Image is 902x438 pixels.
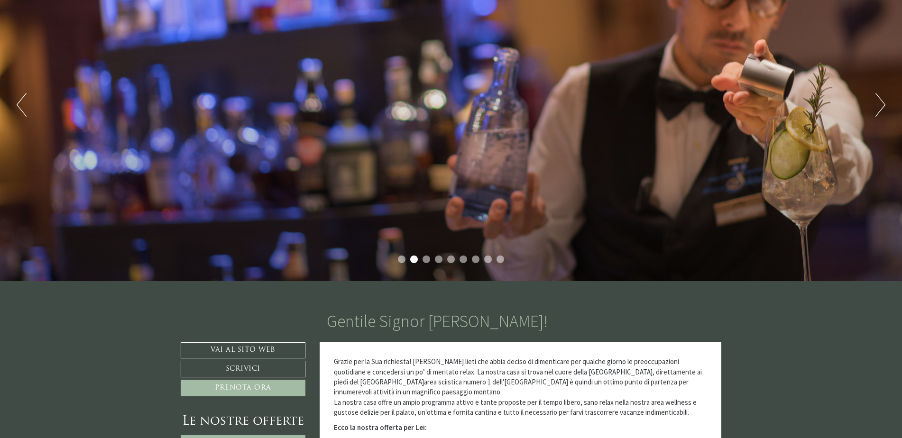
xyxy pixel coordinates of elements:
[14,44,126,50] small: 16:54
[181,413,305,430] div: Le nostre offerte
[327,312,548,331] h1: Gentile Signor [PERSON_NAME]!
[334,423,427,432] strong: Ecco la nostra offerta per Lei:
[334,356,708,418] p: Grazie per la Sua richiesta! [PERSON_NAME] lieti che abbia deciso di dimenticare per qualche gior...
[875,93,885,117] button: Next
[171,7,203,22] div: [DATE]
[14,27,126,34] div: Montis – Active Nature Spa
[322,250,374,266] button: Invia
[181,342,305,358] a: Vai al sito web
[17,93,27,117] button: Previous
[181,361,305,377] a: Scrivici
[7,25,130,52] div: Buon giorno, come possiamo aiutarla?
[181,380,305,396] a: Prenota ora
